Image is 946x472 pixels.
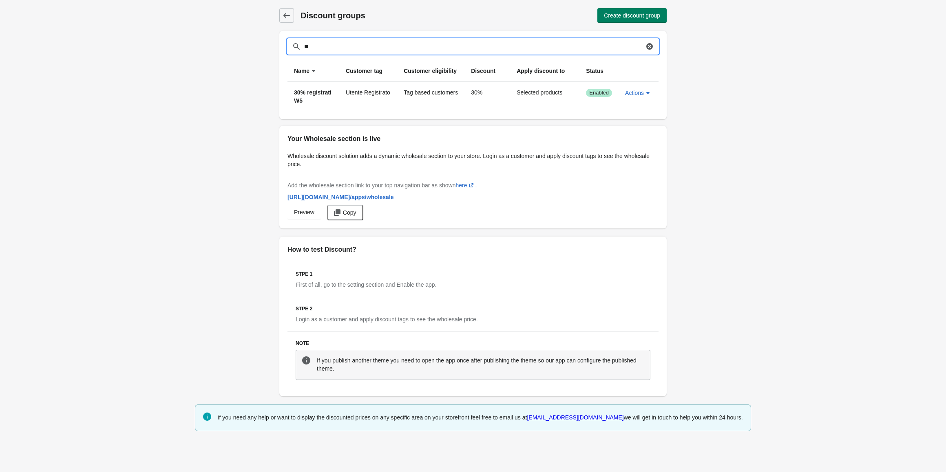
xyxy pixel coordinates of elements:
[287,245,659,255] h2: How to test Discount?
[296,305,650,312] h3: Stpe 2
[287,134,659,144] h2: Your Wholesale section is live
[294,209,314,215] span: Preview
[296,340,650,347] h3: Note
[597,8,667,23] button: Create discount group
[279,8,294,23] a: Discount groups
[339,82,397,111] td: Utente Registrato
[513,64,576,78] button: Apply discount to
[586,68,603,74] span: Status
[287,205,321,220] a: Preview
[622,86,655,100] button: Actions
[294,67,309,75] span: Name
[287,194,394,200] span: [URL][DOMAIN_NAME] /apps/wholesale
[301,10,475,21] h1: Discount groups
[455,182,475,189] a: here(opens a new window)
[645,42,654,50] button: Clear
[218,412,743,423] div: if you need any help or want to display the discounted prices on any specific area on your storef...
[296,281,437,288] span: First of all, go to the setting section and Enable the app.
[397,82,464,111] td: Tag based customers
[604,12,660,19] span: Create discount group
[287,153,650,167] span: Wholesale discount solution adds a dynamic wholesale section to your store. Login as a customer a...
[296,316,478,323] span: Login as a customer and apply discount tags to see the wholesale price.
[296,271,650,277] h3: Stpe 1
[471,67,495,75] span: Discount
[527,414,623,421] a: [EMAIL_ADDRESS][DOMAIN_NAME]
[517,67,565,75] span: Apply discount to
[284,190,397,204] a: [URL][DOMAIN_NAME]/apps/wholesale
[468,64,507,78] button: Discount
[343,209,356,216] span: Copy
[625,90,644,96] span: Actions
[287,182,477,189] span: Add the wholesale section link to your top navigation bar as shown .
[464,82,510,111] td: 30%
[346,67,382,75] span: Customer tag
[327,205,364,220] button: Copy
[589,90,609,96] span: Enabled
[404,68,457,74] span: Customer eligibility
[291,64,321,78] button: sort ascending byName
[343,64,394,78] button: Customer tag
[294,89,332,104] span: 30% registrati W5
[317,356,644,373] div: If you publish another theme you need to open the app once after publishing the theme so our app ...
[510,82,579,111] td: Selected products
